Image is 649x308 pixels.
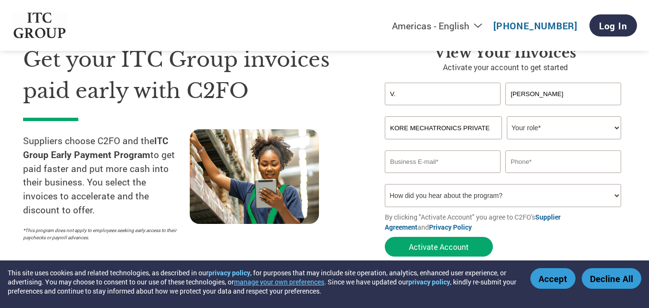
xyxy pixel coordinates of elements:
[385,174,501,180] div: Inavlid Email Address
[507,116,621,139] select: Title/Role
[582,268,641,289] button: Decline All
[505,83,621,105] input: Last Name*
[385,212,561,232] a: Supplier Agreement
[385,44,626,62] h3: View Your Invoices
[208,268,250,277] a: privacy policy
[385,237,493,257] button: Activate Account
[505,106,621,112] div: Invalid last name or last name is too long
[385,106,501,112] div: Invalid first name or first name is too long
[530,268,576,289] button: Accept
[385,83,501,105] input: First Name*
[23,227,180,241] p: *This program does not apply to employees seeking early access to their paychecks or payroll adva...
[385,116,502,139] input: Your company name*
[12,12,67,39] img: ITC Group
[23,134,190,217] p: Suppliers choose C2FO and the to get paid faster and put more cash into their business. You selec...
[493,20,577,32] a: [PHONE_NUMBER]
[385,212,626,232] p: By clicking "Activate Account" you agree to C2FO's and
[589,14,637,37] a: Log In
[505,174,621,180] div: Inavlid Phone Number
[408,277,450,286] a: privacy policy
[8,268,516,296] div: This site uses cookies and related technologies, as described in our , for purposes that may incl...
[23,135,168,160] strong: ITC Group Early Payment Program
[385,62,626,73] p: Activate your account to get started
[23,44,356,106] h1: Get your ITC Group invoices paid early with C2FO
[234,277,324,286] button: manage your own preferences
[385,140,621,147] div: Invalid company name or company name is too long
[385,150,501,173] input: Invalid Email format
[505,150,621,173] input: Phone*
[429,222,472,232] a: Privacy Policy
[190,129,319,224] img: supply chain worker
